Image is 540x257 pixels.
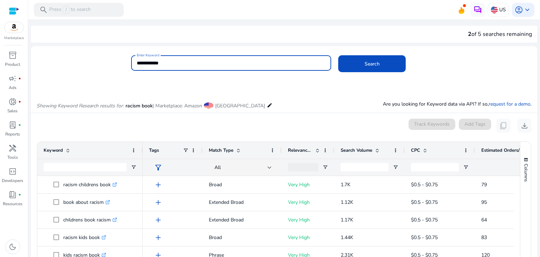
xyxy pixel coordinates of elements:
[288,230,328,245] p: Very High
[491,6,498,13] img: us.svg
[8,74,17,83] span: campaign
[481,217,487,223] span: 64
[18,77,21,80] span: fiber_manual_record
[8,144,17,152] span: handyman
[9,84,17,91] p: Ads
[149,147,159,153] span: Tags
[8,51,17,59] span: inventory_2
[63,230,106,245] p: racism kids book
[137,53,159,58] mat-label: Enter Keyword
[341,181,351,188] span: 1.7K
[209,177,275,192] p: Broad
[520,121,529,130] span: download
[411,217,438,223] span: $0.5 - $0.75
[288,213,328,227] p: Very High
[481,147,523,153] span: Estimated Orders/Month
[209,230,275,245] p: Broad
[341,199,353,206] span: 1.12K
[517,119,532,133] button: download
[341,163,388,171] input: Search Volume Filter Input
[322,164,328,170] button: Open Filter Menu
[49,6,91,14] p: Press to search
[365,60,380,68] span: Search
[126,102,153,109] span: racism book
[18,124,21,126] span: fiber_manual_record
[7,154,18,161] p: Tools
[288,195,328,209] p: Very High
[411,181,438,188] span: $0.5 - $0.75
[468,30,471,38] span: 2
[481,181,487,188] span: 79
[411,199,438,206] span: $0.5 - $0.75
[214,164,221,171] span: All
[7,108,18,114] p: Sales
[44,147,63,153] span: Keyword
[499,4,506,16] p: US
[5,61,20,68] p: Product
[8,121,17,129] span: lab_profile
[39,6,48,14] span: search
[2,177,23,184] p: Developers
[8,190,17,199] span: book_4
[8,167,17,176] span: code_blocks
[154,216,162,224] span: add
[411,234,438,241] span: $0.5 - $0.75
[209,147,233,153] span: Match Type
[209,195,275,209] p: Extended Broad
[63,6,69,14] span: /
[523,164,529,182] span: Columns
[154,233,162,242] span: add
[338,55,406,72] button: Search
[18,193,21,196] span: fiber_manual_record
[341,234,353,241] span: 1.44K
[131,164,136,170] button: Open Filter Menu
[18,100,21,103] span: fiber_manual_record
[63,195,110,209] p: book about racism
[5,22,24,33] img: amazon.svg
[341,147,372,153] span: Search Volume
[154,198,162,207] span: add
[288,177,328,192] p: Very High
[209,213,275,227] p: Extended Broad
[523,6,532,14] span: keyboard_arrow_down
[411,163,459,171] input: CPC Filter Input
[267,101,272,109] mat-icon: edit
[489,101,531,107] a: request for a demo
[481,199,487,206] span: 95
[37,102,124,109] i: Showing Keyword Research results for:
[383,100,532,108] p: Are you looking for Keyword data via API? If so, .
[515,6,523,14] span: account_circle
[63,213,117,227] p: childrens book racism
[8,98,17,106] span: donut_small
[153,102,202,109] span: | Marketplace: Amazon
[411,147,420,153] span: CPC
[5,131,20,137] p: Reports
[3,201,22,207] p: Resources
[215,102,265,109] span: [GEOGRAPHIC_DATA]
[341,217,353,223] span: 1.17K
[154,163,162,172] span: filter_alt
[44,163,127,171] input: Keyword Filter Input
[154,181,162,189] span: add
[4,36,24,41] p: Marketplace
[468,30,532,38] div: of 5 searches remaining
[63,177,117,192] p: racism childrens book
[288,147,313,153] span: Relevance Score
[8,243,17,251] span: dark_mode
[393,164,398,170] button: Open Filter Menu
[463,164,469,170] button: Open Filter Menu
[481,234,487,241] span: 83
